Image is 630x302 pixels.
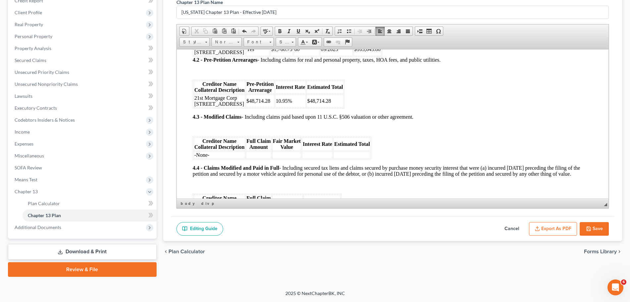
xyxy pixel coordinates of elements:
a: Paste from Word [229,27,238,35]
a: Italic [284,27,294,35]
a: div element [200,200,210,207]
button: Cancel [497,222,526,236]
a: Font [244,37,274,47]
a: Remove Format [323,27,332,35]
i: chevron_left [163,249,169,254]
span: Normal [212,38,235,46]
th: Estimated Total [127,145,164,158]
span: Forms Library [584,249,617,254]
a: Cut [192,27,201,35]
th: Creditor Name Collateral Description [17,145,69,158]
a: Align Right [394,27,403,35]
a: Unlink [333,38,343,46]
i: chevron_right [617,249,622,254]
a: Styles [179,37,210,47]
a: Background Color [310,38,321,46]
a: Document Properties [180,27,189,35]
button: Export as PDF [529,222,577,236]
a: Decrease Indent [355,27,364,35]
span: Miscellaneous [15,153,44,158]
span: Plan Calculator [169,249,205,254]
a: Anchor [343,38,352,46]
a: Copy [201,27,210,35]
a: Insert/Remove Bulleted List [344,27,354,35]
span: Chapter 13 Plan [28,212,61,218]
a: Bold [275,27,284,35]
a: Center [385,27,394,35]
a: Align Left [375,27,385,35]
th: Full Claim Amount [69,145,95,158]
button: Forms Library chevron_right [584,249,622,254]
span: Lawsuits [15,93,32,99]
a: Insert Page Break for Printing [415,27,424,35]
a: Text Color [298,38,310,46]
span: Resize [604,203,607,206]
span: 6 [621,279,626,285]
a: SOFA Review [9,162,157,174]
a: Increase Indent [364,27,374,35]
span: Unsecured Priority Claims [15,69,69,75]
a: Chapter 13 Plan [23,210,157,221]
button: chevron_left Plan Calculator [163,249,205,254]
span: Client Profile [15,10,42,15]
span: Codebtors Insiders & Notices [15,117,75,123]
a: Justify [403,27,412,35]
a: Unsecured Priority Claims [9,66,157,78]
span: Means Test [15,177,37,182]
a: Secured Claims [9,54,157,66]
a: Insert/Remove Numbered List [335,27,344,35]
a: Lawsuits [9,90,157,102]
a: Property Analysis [9,42,157,54]
a: Link [324,38,333,46]
a: Size [276,37,296,47]
span: Expenses [15,141,33,147]
th: Interest Rate [95,145,126,158]
a: Subscript [303,27,312,35]
span: Property Analysis [15,45,51,51]
a: Executory Contracts [9,102,157,114]
span: Additional Documents [15,224,61,230]
a: Review & File [8,262,157,277]
span: Personal Property [15,33,52,39]
span: SOFA Review [15,165,42,170]
div: 2025 © NextChapterBK, INC [126,290,504,302]
a: Unsecured Nonpriority Claims [9,78,157,90]
a: p element [211,200,217,207]
a: Undo [240,27,249,35]
a: Plan Calculator [23,198,157,210]
span: Real Property [15,22,43,27]
span: Chapter 13 [15,189,38,194]
a: Paste as plain text [219,27,229,35]
span: Secured Claims [15,57,46,63]
span: Plan Calculator [28,201,60,206]
span: Size [276,38,289,46]
button: Save [580,222,609,236]
span: Income [15,129,30,135]
a: Paste [210,27,219,35]
a: Superscript [312,27,321,35]
span: Executory Contracts [15,105,57,111]
a: Table [424,27,434,35]
iframe: Intercom live chat [607,279,623,295]
a: Underline [294,27,303,35]
a: body element [179,200,199,207]
a: Spell Checker [261,27,272,35]
span: Styles [180,38,203,46]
